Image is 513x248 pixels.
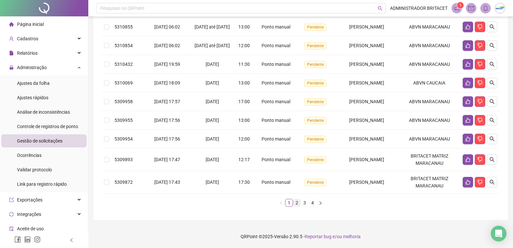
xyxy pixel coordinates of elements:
span: Ponto manual [262,24,290,29]
span: user-add [9,36,14,41]
span: audit [9,226,14,231]
span: [DATE] até [DATE] [195,24,230,29]
span: Ponto manual [262,80,290,86]
span: instagram [34,236,41,243]
span: 13:00 [238,24,250,29]
button: right [316,199,324,207]
span: 5310855 [114,24,133,29]
span: [PERSON_NAME] [349,157,384,162]
span: 5310069 [114,80,133,86]
span: dislike [477,118,483,123]
span: bell [483,5,488,11]
span: Cadastros [17,36,38,41]
span: dislike [477,136,483,142]
span: search [489,157,495,162]
span: [DATE] [206,180,219,185]
td: ABVN MARACANAU [399,111,460,130]
span: [PERSON_NAME] [349,99,384,104]
span: search [489,24,495,29]
li: 1 [285,199,293,207]
span: 17:00 [238,99,250,104]
td: ABVN CAUCAIA [399,74,460,92]
li: 4 [309,199,316,207]
span: [DATE] 06:02 [154,43,180,48]
span: left [69,238,74,242]
span: linkedin [24,236,31,243]
span: Pendente [304,24,326,31]
span: like [465,80,470,86]
span: Reportar bug e/ou melhoria [305,234,361,239]
span: left [279,201,283,205]
span: Ocorrências [17,153,42,158]
span: like [465,180,470,185]
a: 4 [309,199,316,206]
button: left [277,199,285,207]
span: search [489,180,495,185]
span: Controle de registros de ponto [17,124,78,129]
span: Ponto manual [262,118,290,123]
span: 1 [459,3,462,8]
span: export [9,198,14,202]
span: Pendente [304,156,326,163]
span: Pendente [304,98,326,105]
span: 5310854 [114,43,133,48]
span: [DATE] [206,136,219,142]
span: dislike [477,180,483,185]
span: Ponto manual [262,136,290,142]
td: BRITACET MATRIZ MARACANAU [399,171,460,194]
li: Próxima página [316,199,324,207]
span: Pendente [304,136,326,143]
span: [PERSON_NAME] [349,180,384,185]
span: mail [468,5,474,11]
span: 5309958 [114,99,133,104]
span: Ponto manual [262,62,290,67]
span: Versão [274,234,288,239]
span: dislike [477,99,483,104]
span: 5309955 [114,118,133,123]
span: search [489,43,495,48]
span: [DATE] 06:02 [154,24,180,29]
span: dislike [477,43,483,48]
span: like [465,136,470,142]
span: [DATE] [206,99,219,104]
span: [DATE] 17:57 [154,99,180,104]
span: 5309954 [114,136,133,142]
span: Análise de inconsistências [17,109,70,115]
span: dislike [477,80,483,86]
span: like [465,99,470,104]
span: [DATE] 17:56 [154,118,180,123]
span: [PERSON_NAME] [349,43,384,48]
span: Ponto manual [262,43,290,48]
a: 2 [293,199,300,206]
span: Ponto manual [262,99,290,104]
td: BRITACET MATRIZ MARACANAU [399,148,460,171]
span: [DATE] 17:47 [154,157,180,162]
footer: QRPoint © 2025 - 2.90.5 - [88,225,513,248]
span: Pendente [304,117,326,124]
span: ADMINISTRADOR BRITACET [390,5,448,12]
span: facebook [14,236,21,243]
span: Relatórios [17,50,38,56]
span: [DATE] [206,62,219,67]
a: 3 [301,199,308,206]
div: Open Intercom Messenger [491,226,506,241]
span: [PERSON_NAME] [349,62,384,67]
span: [DATE] 19:59 [154,62,180,67]
span: search [378,6,383,11]
span: 5310432 [114,62,133,67]
span: like [465,118,470,123]
span: [PERSON_NAME] [349,118,384,123]
span: search [489,136,495,142]
span: Ponto manual [262,180,290,185]
span: right [318,201,322,205]
span: [DATE] 18:09 [154,80,180,86]
span: Exportações [17,197,43,202]
span: like [465,24,470,29]
span: Ponto manual [262,157,290,162]
span: 12:00 [238,43,250,48]
span: Pendente [304,80,326,87]
span: Aceite de uso [17,226,44,231]
span: Integrações [17,212,41,217]
span: [DATE] [206,157,219,162]
span: Link para registro rápido [17,181,67,187]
